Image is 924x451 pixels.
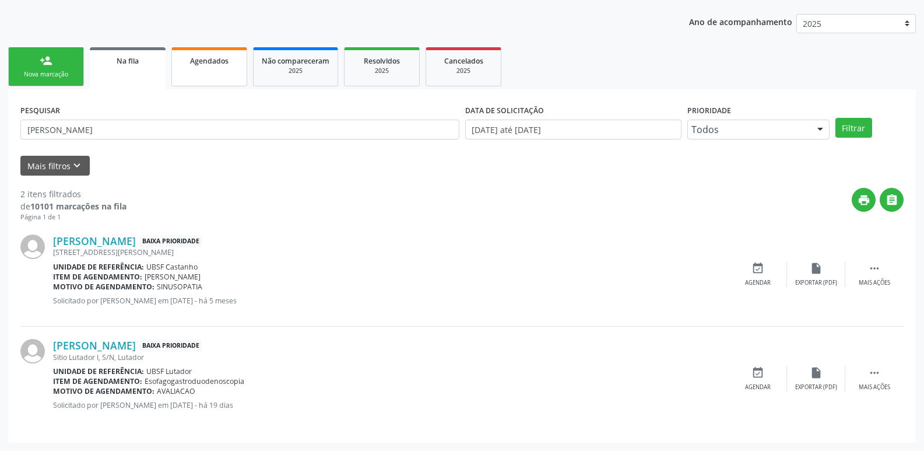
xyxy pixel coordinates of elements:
img: img [20,339,45,363]
b: Item de agendamento: [53,272,142,282]
div: Nova marcação [17,70,75,79]
span: Cancelados [444,56,483,66]
div: 2 itens filtrados [20,188,127,200]
span: [PERSON_NAME] [145,272,201,282]
label: DATA DE SOLICITAÇÃO [465,102,544,120]
div: [STREET_ADDRESS][PERSON_NAME] [53,247,729,257]
a: [PERSON_NAME] [53,235,136,247]
label: PESQUISAR [20,102,60,120]
div: Sitio Lutador I, S/N, Lutador [53,352,729,362]
span: UBSF Lutador [146,366,192,376]
span: Resolvidos [364,56,400,66]
div: person_add [40,54,52,67]
button: print [852,188,876,212]
i: event_available [751,366,764,379]
span: Não compareceram [262,56,329,66]
span: Na fila [117,56,139,66]
strong: 10101 marcações na fila [30,201,127,212]
b: Motivo de agendamento: [53,386,154,396]
label: Prioridade [687,102,731,120]
input: Selecione um intervalo [465,120,681,139]
b: Unidade de referência: [53,366,144,376]
span: Baixa Prioridade [140,235,202,247]
span: AVALIACAO [157,386,195,396]
span: Todos [691,124,806,135]
img: img [20,235,45,259]
div: Exportar (PDF) [795,383,837,391]
p: Solicitado por [PERSON_NAME] em [DATE] - há 5 meses [53,296,729,306]
span: SINUSOPATIA [157,282,202,292]
div: Mais ações [859,279,890,287]
span: UBSF Castanho [146,262,198,272]
b: Unidade de referência: [53,262,144,272]
div: 2025 [353,67,411,75]
div: Mais ações [859,383,890,391]
button: Filtrar [835,118,872,138]
div: Página 1 de 1 [20,212,127,222]
input: Nome, CNS [20,120,459,139]
i: print [858,194,870,207]
i:  [868,262,881,275]
div: de [20,200,127,212]
i: insert_drive_file [810,366,823,379]
button:  [880,188,904,212]
div: Exportar (PDF) [795,279,837,287]
a: [PERSON_NAME] [53,339,136,352]
div: 2025 [434,67,493,75]
i: insert_drive_file [810,262,823,275]
span: Agendados [190,56,229,66]
b: Item de agendamento: [53,376,142,386]
div: Agendar [745,279,771,287]
span: Esofagogastroduodenoscopia [145,376,244,386]
i: event_available [751,262,764,275]
b: Motivo de agendamento: [53,282,154,292]
span: Baixa Prioridade [140,340,202,352]
p: Solicitado por [PERSON_NAME] em [DATE] - há 19 dias [53,400,729,410]
div: Agendar [745,383,771,391]
p: Ano de acompanhamento [689,14,792,29]
div: 2025 [262,67,329,75]
i:  [886,194,898,207]
button: Mais filtroskeyboard_arrow_down [20,156,90,176]
i:  [868,366,881,379]
i: keyboard_arrow_down [71,159,83,172]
